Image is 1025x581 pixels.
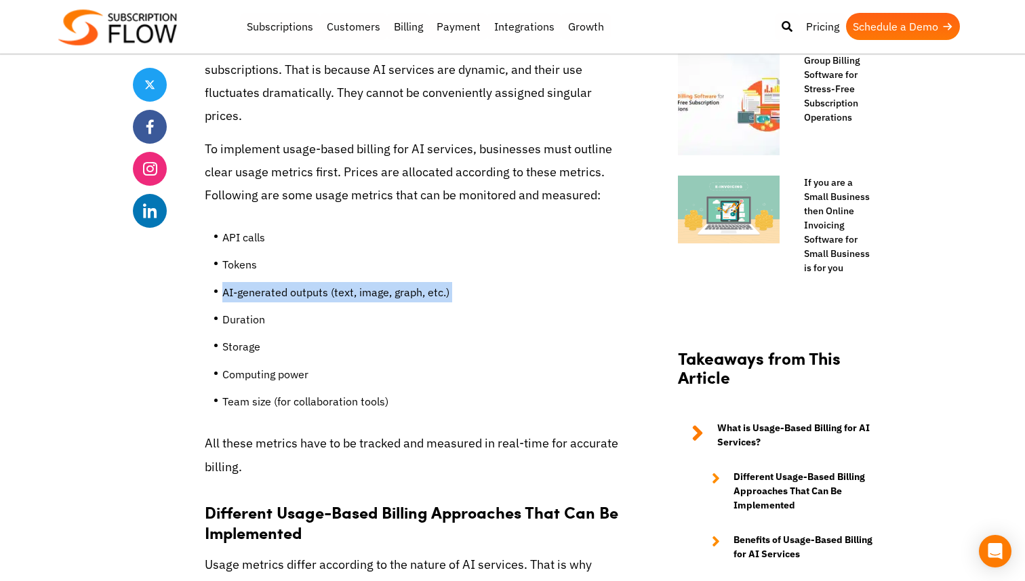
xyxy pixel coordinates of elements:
p: All these metrics have to be tracked and measured in real-time for accurate billing. [205,432,622,478]
li: AI-generated outputs (text, image, graph, etc.) [222,282,622,309]
li: Duration [222,309,622,336]
a: Integrations [487,13,561,40]
li: Storage [222,336,622,363]
strong: What is Usage-Based Billing for AI Services? [717,421,879,449]
strong: Different Usage-Based Billing Approaches That Can Be Implemented [205,500,618,544]
a: Different Usage-Based Billing Approaches That Can Be Implemented [698,470,879,513]
strong: Benefits of Usage-Based Billing for AI Services [733,533,879,561]
a: Subscriptions [240,13,320,40]
li: API calls [222,227,622,254]
a: Customers [320,13,387,40]
a: Payment [430,13,487,40]
a: If you are a Small Business then Online Invoicing Software for Small Business is for you [790,176,879,275]
a: Growth [561,13,611,40]
strong: Different Usage-Based Billing Approaches That Can Be Implemented [733,470,879,513]
a: Billing [387,13,430,40]
p: To implement usage-based billing for AI services, businesses must outline clear usage metrics fir... [205,138,622,207]
img: Group Billing Software [678,54,780,155]
img: Invoicing software for small business [678,176,780,243]
div: Open Intercom Messenger [979,535,1011,567]
li: Team size (for collaboration tools) [222,391,622,418]
a: Benefits of Usage-Based Billing for AI Services [698,533,879,561]
a: Group Billing Software for Stress-Free Subscription Operations [790,54,879,125]
li: Tokens [222,254,622,281]
img: Subscriptionflow [58,9,177,45]
p: AI services have transformed the landscape of cloud-based services. Managing subscription for AI ... [205,12,622,127]
a: What is Usage-Based Billing for AI Services? [678,421,879,449]
a: Pricing [799,13,846,40]
li: Computing power [222,364,622,391]
a: Schedule a Demo [846,13,960,40]
h2: Takeaways from This Article [678,348,879,401]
